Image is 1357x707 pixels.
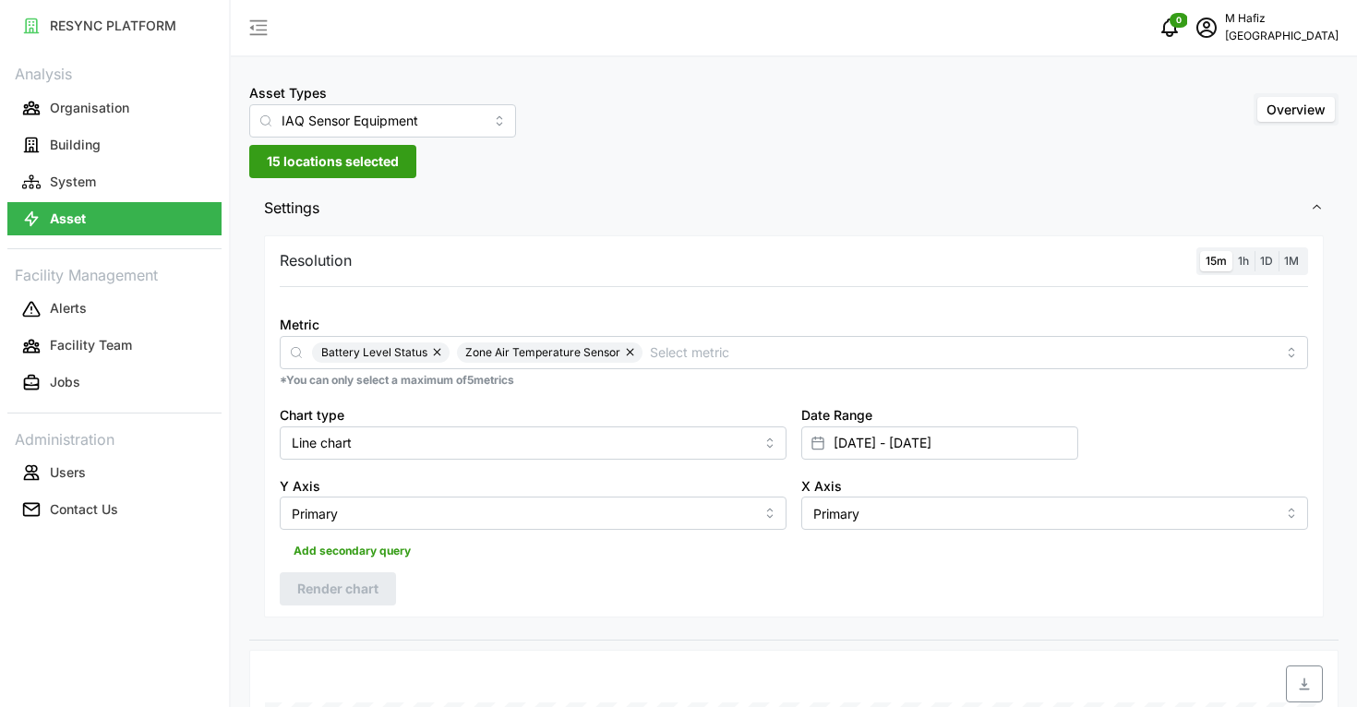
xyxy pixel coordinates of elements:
[801,497,1308,530] input: Select X axis
[249,186,1339,231] button: Settings
[7,200,222,237] a: Asset
[280,476,320,497] label: Y Axis
[7,425,222,451] p: Administration
[1267,102,1326,117] span: Overview
[50,500,118,519] p: Contact Us
[7,293,222,326] button: Alerts
[1151,9,1188,46] button: notifications
[264,186,1310,231] span: Settings
[7,491,222,528] a: Contact Us
[50,299,87,318] p: Alerts
[280,572,396,605] button: Render chart
[7,493,222,526] button: Contact Us
[280,426,787,460] input: Select chart type
[50,210,86,228] p: Asset
[7,330,222,363] button: Facility Team
[1206,254,1227,268] span: 15m
[280,497,787,530] input: Select Y axis
[1238,254,1249,268] span: 1h
[7,9,222,42] button: RESYNC PLATFORM
[1284,254,1299,268] span: 1M
[7,7,222,44] a: RESYNC PLATFORM
[801,476,842,497] label: X Axis
[7,328,222,365] a: Facility Team
[7,90,222,126] a: Organisation
[50,173,96,191] p: System
[280,405,344,425] label: Chart type
[7,366,222,400] button: Jobs
[1188,9,1225,46] button: schedule
[7,365,222,401] a: Jobs
[7,260,222,287] p: Facility Management
[50,136,101,154] p: Building
[801,426,1078,460] input: Select date range
[294,538,411,564] span: Add secondary query
[650,342,1276,362] input: Select metric
[7,163,222,200] a: System
[267,146,399,177] span: 15 locations selected
[280,315,319,335] label: Metric
[7,126,222,163] a: Building
[7,59,222,86] p: Analysis
[801,405,872,425] label: Date Range
[50,463,86,482] p: Users
[50,99,129,117] p: Organisation
[1225,28,1339,45] p: [GEOGRAPHIC_DATA]
[50,336,132,354] p: Facility Team
[7,202,222,235] button: Asset
[7,165,222,198] button: System
[280,373,1308,389] p: *You can only select a maximum of 5 metrics
[7,454,222,491] a: Users
[297,573,378,605] span: Render chart
[7,291,222,328] a: Alerts
[7,91,222,125] button: Organisation
[465,342,620,363] span: Zone Air Temperature Sensor
[249,83,327,103] label: Asset Types
[50,373,80,391] p: Jobs
[280,537,425,565] button: Add secondary query
[249,231,1339,641] div: Settings
[321,342,427,363] span: Battery Level Status
[280,249,352,272] p: Resolution
[1260,254,1273,268] span: 1D
[50,17,176,35] p: RESYNC PLATFORM
[1225,10,1339,28] p: M Hafiz
[7,128,222,162] button: Building
[7,456,222,489] button: Users
[249,145,416,178] button: 15 locations selected
[1176,14,1182,27] span: 0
